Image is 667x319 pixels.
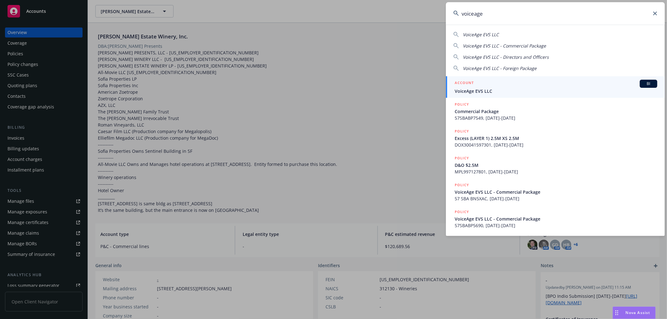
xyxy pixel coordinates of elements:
[455,88,657,94] span: VoiceAge EVS LLC
[446,98,665,125] a: POLICYCommercial Package57SBABP7549, [DATE]-[DATE]
[463,65,537,71] span: VoiceAge EVS LLC - Foreign Package
[455,115,657,121] span: 57SBABP7549, [DATE]-[DATE]
[446,125,665,152] a: POLICYExcess (LAYER 1) 2.5M XS 2.5MDOX30041597301, [DATE]-[DATE]
[463,43,546,49] span: VoiceAge EVS LLC - Commercial Package
[455,216,657,222] span: VoiceAge EVS LLC - Commercial Package
[455,108,657,115] span: Commercial Package
[613,307,621,319] div: Drag to move
[455,189,657,195] span: VoiceAge EVS LLC - Commercial Package
[455,209,469,215] h5: POLICY
[455,155,469,161] h5: POLICY
[463,54,549,60] span: VoiceAge EVS LLC - Directors and Officers
[455,195,657,202] span: 57 SBA BN5XAC, [DATE]-[DATE]
[455,80,474,87] h5: ACCOUNT
[455,182,469,188] h5: POLICY
[455,128,469,134] h5: POLICY
[455,142,657,148] span: DOX30041597301, [DATE]-[DATE]
[455,222,657,229] span: 57SBABP5690, [DATE]-[DATE]
[446,205,665,232] a: POLICYVoiceAge EVS LLC - Commercial Package57SBABP5690, [DATE]-[DATE]
[626,310,650,315] span: Nova Assist
[613,307,656,319] button: Nova Assist
[455,101,469,107] h5: POLICY
[446,76,665,98] a: ACCOUNTBIVoiceAge EVS LLC
[455,168,657,175] span: MPL997127801, [DATE]-[DATE]
[455,135,657,142] span: Excess (LAYER 1) 2.5M XS 2.5M
[446,2,665,25] input: Search...
[455,162,657,168] span: D&O $2.5M
[446,152,665,178] a: POLICYD&O $2.5MMPL997127801, [DATE]-[DATE]
[463,32,499,37] span: VoiceAge EVS LLC
[642,81,655,87] span: BI
[446,178,665,205] a: POLICYVoiceAge EVS LLC - Commercial Package57 SBA BN5XAC, [DATE]-[DATE]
